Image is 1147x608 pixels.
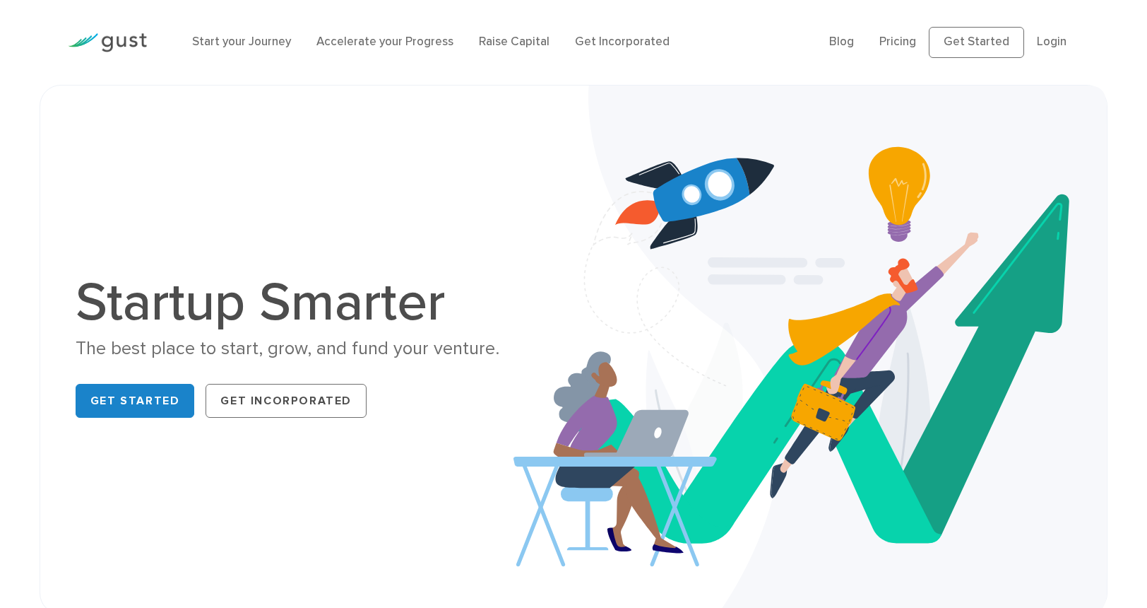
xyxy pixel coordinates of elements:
a: Blog [829,35,854,49]
div: The best place to start, grow, and fund your venture. [76,337,563,361]
a: Get Incorporated [206,384,367,418]
a: Get Incorporated [575,35,670,49]
img: Gust Logo [68,33,147,52]
h1: Startup Smarter [76,276,563,329]
a: Get Started [76,384,195,418]
a: Get Started [929,27,1024,58]
a: Pricing [879,35,916,49]
a: Raise Capital [479,35,549,49]
a: Start your Journey [192,35,291,49]
a: Login [1037,35,1066,49]
a: Accelerate your Progress [316,35,453,49]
